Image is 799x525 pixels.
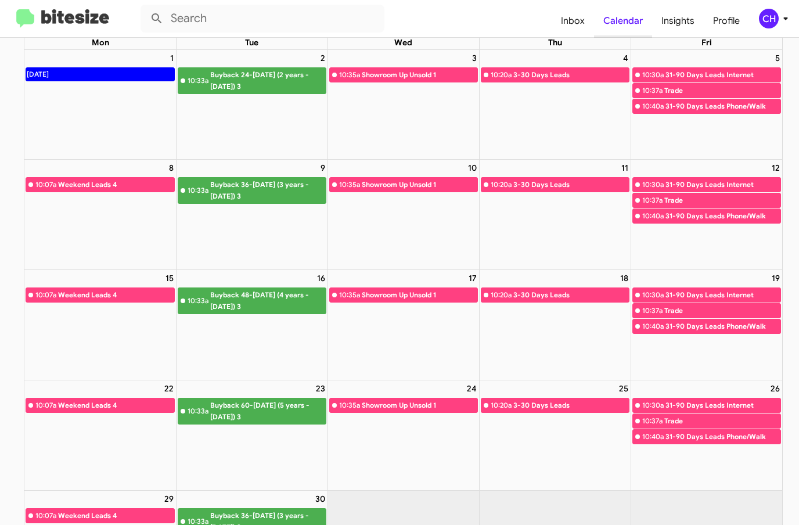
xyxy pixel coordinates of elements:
div: Trade [664,415,781,427]
div: 10:30a [642,289,664,301]
div: 10:40a [642,431,664,443]
div: 10:20a [491,179,512,190]
div: 3-30 Days Leads [513,69,629,81]
a: September 24, 2025 [465,380,479,397]
a: September 5, 2025 [773,50,782,66]
a: Inbox [552,4,594,38]
a: September 9, 2025 [318,160,327,176]
div: 10:35a [339,69,360,81]
div: 10:37a [642,415,663,427]
a: September 23, 2025 [314,380,327,397]
td: September 1, 2025 [24,50,176,160]
div: [DATE] [26,68,49,81]
div: Showroom Up Unsold 1 [362,400,477,411]
td: September 17, 2025 [327,270,479,380]
a: September 15, 2025 [163,270,176,286]
td: September 23, 2025 [176,380,327,490]
div: 10:07a [35,179,56,190]
div: 10:35a [339,289,360,301]
span: Insights [652,4,704,38]
a: September 3, 2025 [470,50,479,66]
div: Weekend Leads 4 [58,179,174,190]
div: 10:33a [188,405,208,417]
a: September 18, 2025 [618,270,631,286]
div: 31-90 Days Leads Phone/Walk [665,210,781,222]
a: September 1, 2025 [168,50,176,66]
div: Buyback 60-[DATE] (5 years - [DATE]) 3 [210,400,326,423]
div: 10:33a [188,295,208,307]
a: September 2, 2025 [318,50,327,66]
div: 31-90 Days Leads Internet [665,179,781,190]
div: 10:35a [339,179,360,190]
a: September 8, 2025 [167,160,176,176]
td: September 10, 2025 [327,160,479,270]
td: September 16, 2025 [176,270,327,380]
td: September 19, 2025 [631,270,782,380]
a: September 11, 2025 [619,160,631,176]
div: 10:35a [339,400,360,411]
input: Search [141,5,384,33]
div: 3-30 Days Leads [513,289,629,301]
a: Tuesday [243,35,261,49]
div: 10:07a [35,400,56,411]
div: 10:07a [35,289,56,301]
div: Weekend Leads 4 [58,289,174,301]
div: 10:33a [188,185,208,196]
div: Buyback 36-[DATE] (3 years - [DATE]) 3 [210,179,326,202]
div: 10:37a [642,85,663,96]
div: 31-90 Days Leads Phone/Walk [665,321,781,332]
div: 10:40a [642,321,664,332]
div: Trade [664,195,781,206]
div: 10:30a [642,179,664,190]
a: September 22, 2025 [162,380,176,397]
td: September 2, 2025 [176,50,327,160]
td: September 4, 2025 [479,50,631,160]
div: Showroom Up Unsold 1 [362,289,477,301]
div: 3-30 Days Leads [513,400,629,411]
div: Showroom Up Unsold 1 [362,179,477,190]
a: September 17, 2025 [466,270,479,286]
div: 31-90 Days Leads Phone/Walk [665,100,781,112]
div: 10:40a [642,210,664,222]
a: September 12, 2025 [769,160,782,176]
div: Trade [664,85,781,96]
div: 31-90 Days Leads Internet [665,400,781,411]
td: September 22, 2025 [24,380,176,490]
div: Weekend Leads 4 [58,510,174,522]
a: Calendar [594,4,652,38]
div: 10:30a [642,400,664,411]
a: Wednesday [392,35,415,49]
a: Friday [699,35,714,49]
td: September 26, 2025 [631,380,782,490]
a: September 25, 2025 [617,380,631,397]
div: 31-90 Days Leads Internet [665,289,781,301]
a: September 4, 2025 [621,50,631,66]
a: September 19, 2025 [769,270,782,286]
a: September 10, 2025 [466,160,479,176]
a: Profile [704,4,749,38]
td: September 15, 2025 [24,270,176,380]
div: 10:40a [642,100,664,112]
td: September 24, 2025 [327,380,479,490]
td: September 12, 2025 [631,160,782,270]
a: Thursday [546,35,564,49]
a: September 16, 2025 [315,270,327,286]
td: September 11, 2025 [479,160,631,270]
div: 10:37a [642,305,663,317]
td: September 9, 2025 [176,160,327,270]
div: Showroom Up Unsold 1 [362,69,477,81]
a: September 30, 2025 [313,491,327,507]
button: CH [749,9,786,28]
div: Weekend Leads 4 [58,400,174,411]
a: Monday [89,35,111,49]
div: Buyback 24-[DATE] (2 years - [DATE]) 3 [210,69,326,92]
div: Trade [664,305,781,317]
a: September 29, 2025 [162,491,176,507]
div: 10:30a [642,69,664,81]
td: September 3, 2025 [327,50,479,160]
td: September 25, 2025 [479,380,631,490]
div: 3-30 Days Leads [513,179,629,190]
